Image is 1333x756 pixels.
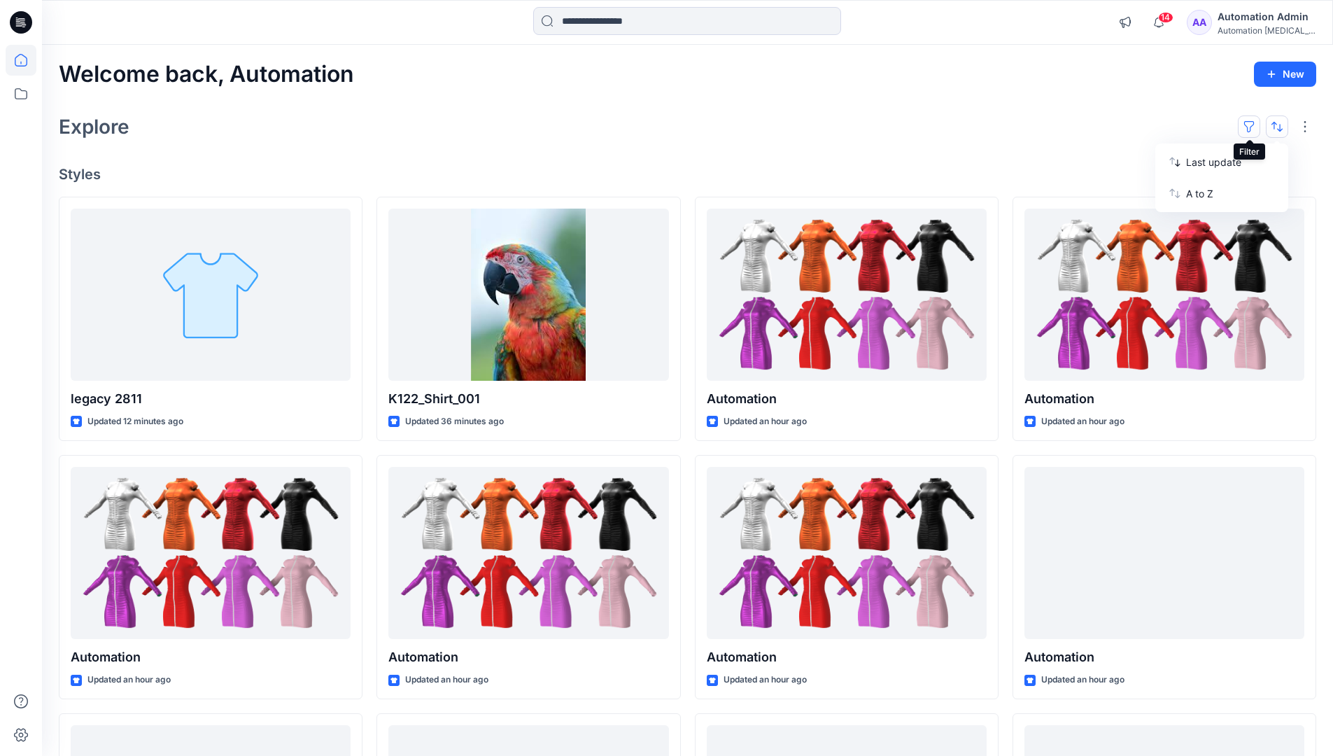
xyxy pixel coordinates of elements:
p: Automation [707,389,987,409]
a: Automation [388,467,668,640]
p: Updated an hour ago [1041,673,1124,687]
p: Automation [1024,647,1304,667]
a: legacy 2811 [71,209,351,381]
h2: Welcome back, Automation [59,62,354,87]
p: Automation [707,647,987,667]
div: Automation Admin [1218,8,1316,25]
a: Automation [1024,209,1304,381]
div: AA [1187,10,1212,35]
a: Automation [707,209,987,381]
p: Automation [388,647,668,667]
p: Updated an hour ago [87,673,171,687]
p: Automation [71,647,351,667]
p: Updated 12 minutes ago [87,414,183,429]
a: Automation [71,467,351,640]
button: New [1254,62,1316,87]
p: Updated an hour ago [405,673,488,687]
div: Automation [MEDICAL_DATA]... [1218,25,1316,36]
p: Automation [1024,389,1304,409]
p: Last update [1186,155,1274,169]
p: legacy 2811 [71,389,351,409]
p: Updated 36 minutes ago [405,414,504,429]
p: Updated an hour ago [1041,414,1124,429]
a: Automation [707,467,987,640]
a: K122_Shirt_001 [388,209,668,381]
p: A to Z [1186,186,1274,201]
p: Updated an hour ago [724,673,807,687]
p: K122_Shirt_001 [388,389,668,409]
p: Updated an hour ago [724,414,807,429]
h4: Styles [59,166,1316,183]
span: 14 [1158,12,1173,23]
h2: Explore [59,115,129,138]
